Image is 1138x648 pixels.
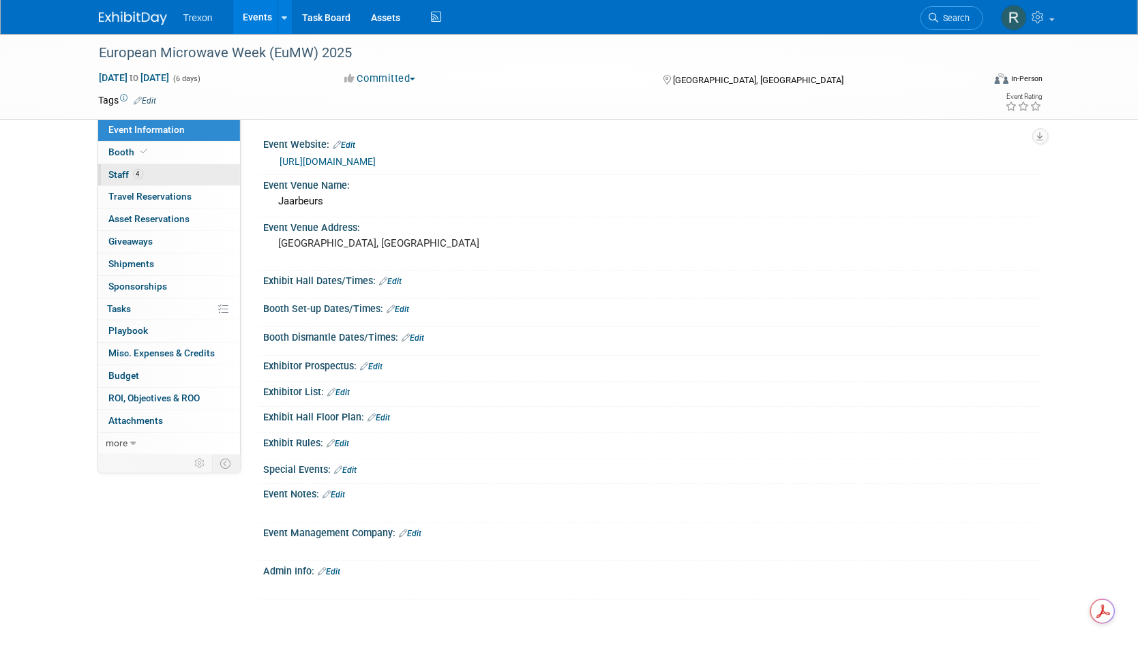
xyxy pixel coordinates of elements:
[109,325,149,336] span: Playbook
[109,415,164,426] span: Attachments
[109,392,200,403] span: ROI, Objectives & ROO
[920,6,983,30] a: Search
[98,276,240,298] a: Sponsorships
[109,191,192,202] span: Travel Reservations
[109,124,185,135] span: Event Information
[189,454,213,472] td: Personalize Event Tab Strip
[264,523,1040,540] div: Event Management Company:
[264,134,1040,152] div: Event Website:
[400,529,422,538] a: Edit
[98,231,240,253] a: Giveaways
[98,119,240,141] a: Event Information
[98,253,240,275] a: Shipments
[99,12,167,25] img: ExhibitDay
[264,484,1040,502] div: Event Notes:
[109,169,143,180] span: Staff
[98,388,240,410] a: ROI, Objectives & ROO
[279,237,572,249] pre: [GEOGRAPHIC_DATA], [GEOGRAPHIC_DATA]
[264,271,1040,288] div: Exhibit Hall Dates/Times:
[323,490,346,499] a: Edit
[327,439,350,448] a: Edit
[109,281,168,292] span: Sponsorships
[109,348,215,358] span: Misc. Expenses & Credits
[134,96,157,106] a: Edit
[109,146,151,157] span: Booth
[402,333,425,343] a: Edit
[98,142,240,164] a: Booth
[673,75,843,85] span: [GEOGRAPHIC_DATA], [GEOGRAPHIC_DATA]
[368,413,391,422] a: Edit
[98,365,240,387] a: Budget
[264,327,1040,345] div: Booth Dismantle Dates/Times:
[903,71,1043,91] div: Event Format
[1010,74,1043,84] div: In-Person
[109,236,153,247] span: Giveaways
[141,148,148,155] i: Booth reservation complete
[109,258,155,269] span: Shipments
[280,156,376,167] a: [URL][DOMAIN_NAME]
[98,164,240,186] a: Staff4
[98,433,240,454] a: more
[183,12,213,23] span: Trexon
[264,561,1040,578] div: Admin Info:
[264,382,1040,399] div: Exhibitor List:
[1001,5,1027,31] img: Ryan Flores
[361,362,383,371] a: Edit
[264,407,1040,425] div: Exhibit Hall Floor Plan:
[109,213,190,224] span: Asset Reservations
[335,465,357,475] a: Edit
[98,186,240,208] a: Travel Reservations
[264,459,1040,477] div: Special Events:
[318,567,341,576] a: Edit
[128,72,141,83] span: to
[98,343,240,365] a: Misc. Expenses & Credits
[387,305,410,314] a: Edit
[98,209,240,230] a: Asset Reservations
[106,437,128,448] span: more
[95,41,963,65] div: European Microwave Week (EuMW) 2025
[173,74,201,83] span: (6 days)
[99,93,157,107] td: Tags
[108,303,132,314] span: Tasks
[109,370,140,381] span: Budget
[98,298,240,320] a: Tasks
[274,191,1030,212] div: Jaarbeurs
[340,72,421,86] button: Committed
[99,72,170,84] span: [DATE] [DATE]
[939,13,970,23] span: Search
[1005,93,1042,100] div: Event Rating
[133,169,143,179] span: 4
[98,410,240,432] a: Attachments
[98,320,240,342] a: Playbook
[212,454,240,472] td: Toggle Event Tabs
[264,175,1040,192] div: Event Venue Name:
[264,433,1040,450] div: Exhibit Rules:
[328,388,350,397] a: Edit
[264,298,1040,316] div: Booth Set-up Dates/Times:
[264,356,1040,373] div: Exhibitor Prospectus:
[333,140,356,150] a: Edit
[380,277,402,286] a: Edit
[264,217,1040,234] div: Event Venue Address:
[995,73,1008,84] img: Format-Inperson.png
